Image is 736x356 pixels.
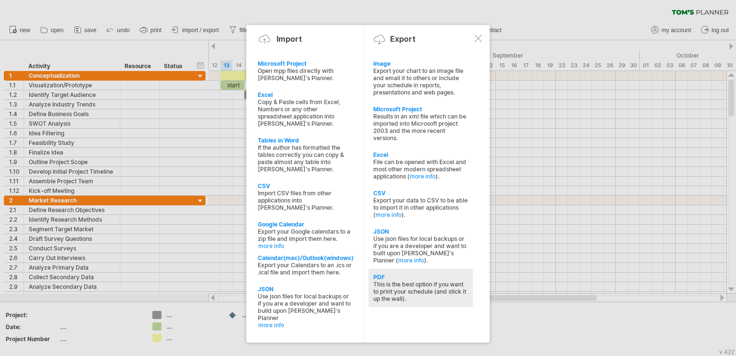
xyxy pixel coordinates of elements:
[373,281,468,302] div: This is the best option if you want to print your schedule (and stick it up the wall).
[373,106,468,113] div: Microsoft Project
[373,60,468,67] div: Image
[398,257,424,264] a: more info
[373,67,468,96] div: Export your chart to an image file and email it to others or include your schedule in reports, pr...
[373,151,468,158] div: Excel
[373,235,468,264] div: Use json files for local backups or if you are a developer and want to built upon [PERSON_NAME]'s...
[258,321,353,329] a: more info
[373,113,468,142] div: Results in an xml file which can be imported into Microsoft project 2003 and the more recent vers...
[258,137,353,144] div: Tables in Word
[373,273,468,281] div: PDF
[376,211,402,218] a: more info
[373,197,468,218] div: Export your data to CSV to be able to import it in other applications ( ).
[258,242,353,249] a: more info
[276,34,302,44] div: Import
[258,144,353,173] div: If the author has formatted the tables correctly you can copy & paste almost any table into [PERS...
[258,98,353,127] div: Copy & Paste cells from Excel, Numbers or any other spreadsheet application into [PERSON_NAME]'s ...
[373,190,468,197] div: CSV
[258,91,353,98] div: Excel
[373,228,468,235] div: JSON
[373,158,468,180] div: File can be opened with Excel and most other modern spreadsheet applications ( ).
[390,34,415,44] div: Export
[410,173,436,180] a: more info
